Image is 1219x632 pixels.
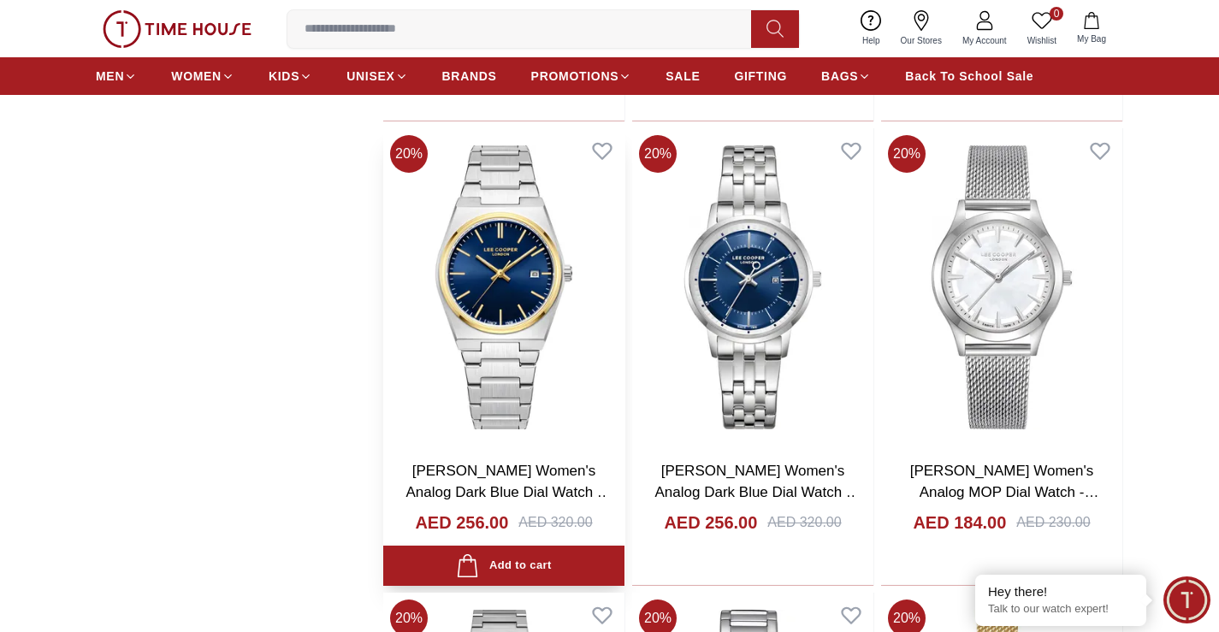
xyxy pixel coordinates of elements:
span: SALE [666,68,700,85]
span: GIFTING [734,68,787,85]
a: UNISEX [346,61,407,92]
a: SALE [666,61,700,92]
a: PROMOTIONS [531,61,632,92]
div: Add to cart [456,554,551,577]
span: 0 [1050,7,1063,21]
a: [PERSON_NAME] Women's Analog Dark Blue Dial Watch - LC08165.390 [655,463,861,523]
h4: AED 256.00 [415,511,508,535]
a: GIFTING [734,61,787,92]
a: [PERSON_NAME] Women's Analog Dark Blue Dial Watch - LC08195.290 [406,463,612,523]
a: Back To School Sale [905,61,1033,92]
div: AED 320.00 [767,512,841,533]
img: Lee Cooper Women's Analog MOP Dial Watch - LC08156.320 [881,128,1122,446]
span: BRANDS [442,68,497,85]
a: BRANDS [442,61,497,92]
div: AED 230.00 [1016,512,1090,533]
h4: AED 184.00 [913,511,1006,535]
button: Add to cart [383,546,624,586]
div: Chat Widget [1163,576,1210,623]
button: My Bag [1067,9,1116,49]
span: Our Stores [894,34,949,47]
div: AED 320.00 [518,512,592,533]
a: KIDS [269,61,312,92]
h4: AED 256.00 [664,511,757,535]
div: Hey there! [988,583,1133,600]
a: WOMEN [171,61,234,92]
a: Our Stores [891,7,952,50]
span: Back To School Sale [905,68,1033,85]
a: [PERSON_NAME] Women's Analog MOP Dial Watch - LC08156.320 [910,463,1099,523]
a: Help [852,7,891,50]
span: PROMOTIONS [531,68,619,85]
img: Lee Cooper Women's Analog Dark Blue Dial Watch - LC08195.290 [383,128,624,446]
a: BAGS [821,61,871,92]
span: 20 % [888,135,926,173]
span: My Account [956,34,1014,47]
p: Talk to our watch expert! [988,602,1133,617]
a: 0Wishlist [1017,7,1067,50]
span: UNISEX [346,68,394,85]
span: WOMEN [171,68,222,85]
span: 20 % [390,135,428,173]
span: MEN [96,68,124,85]
span: 20 % [639,135,677,173]
span: KIDS [269,68,299,85]
span: My Bag [1070,32,1113,45]
span: Wishlist [1021,34,1063,47]
span: BAGS [821,68,858,85]
span: Help [855,34,887,47]
a: MEN [96,61,137,92]
img: Lee Cooper Women's Analog Dark Blue Dial Watch - LC08165.390 [632,128,873,446]
img: ... [103,10,251,48]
